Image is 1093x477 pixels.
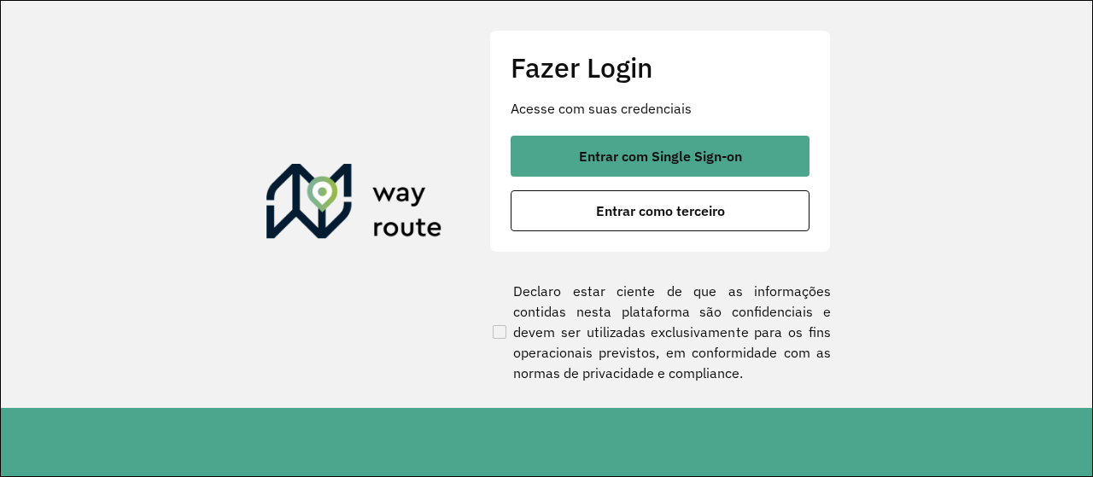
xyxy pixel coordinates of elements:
p: Acesse com suas credenciais [511,98,810,119]
span: Entrar como terceiro [596,204,725,218]
img: Roteirizador AmbevTech [266,164,442,246]
button: button [511,136,810,177]
label: Declaro estar ciente de que as informações contidas nesta plataforma são confidenciais e devem se... [489,281,831,383]
span: Entrar com Single Sign-on [579,149,742,163]
h2: Fazer Login [511,51,810,84]
button: button [511,190,810,231]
